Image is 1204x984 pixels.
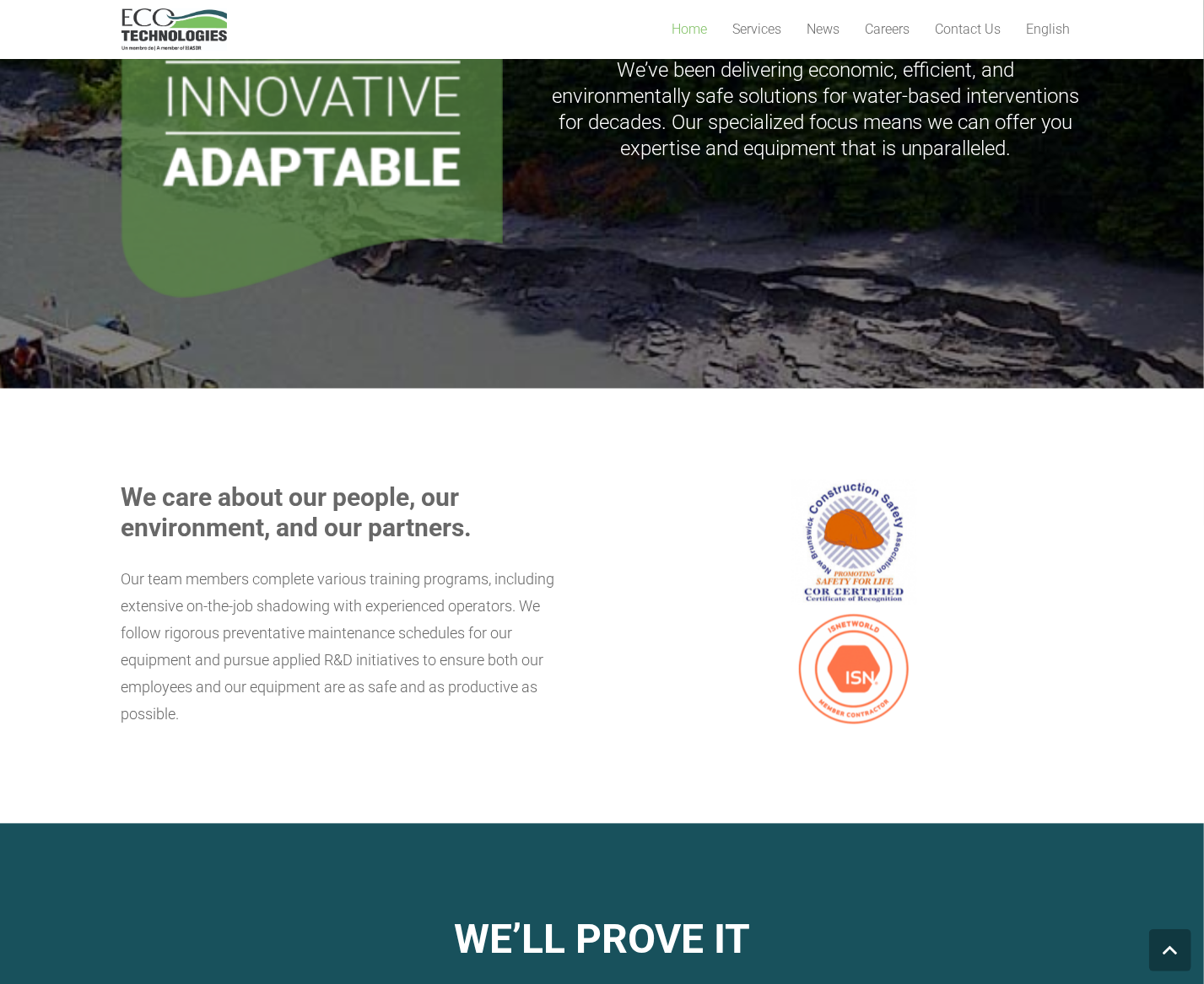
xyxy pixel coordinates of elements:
span: Home [672,21,708,37]
strong: WE’LL PROVE IT [454,916,750,964]
a: logo_EcoTech_ASDR_RGB [121,8,227,51]
strong: We care about our people, our environment, and our partners. [121,483,472,543]
a: Back to top [1149,929,1191,971]
span: Careers [866,21,910,37]
span: Services [733,21,782,37]
span: Contact Us [936,21,1002,37]
p: Our team members complete various training programs, including extensive on-the-job shadowing wit... [121,567,580,729]
span: News [807,21,840,37]
span: English [1027,21,1071,37]
span: We’ve been delivering economic, efficient, and environmentally safe solutions for water-based int... [552,58,1079,160]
